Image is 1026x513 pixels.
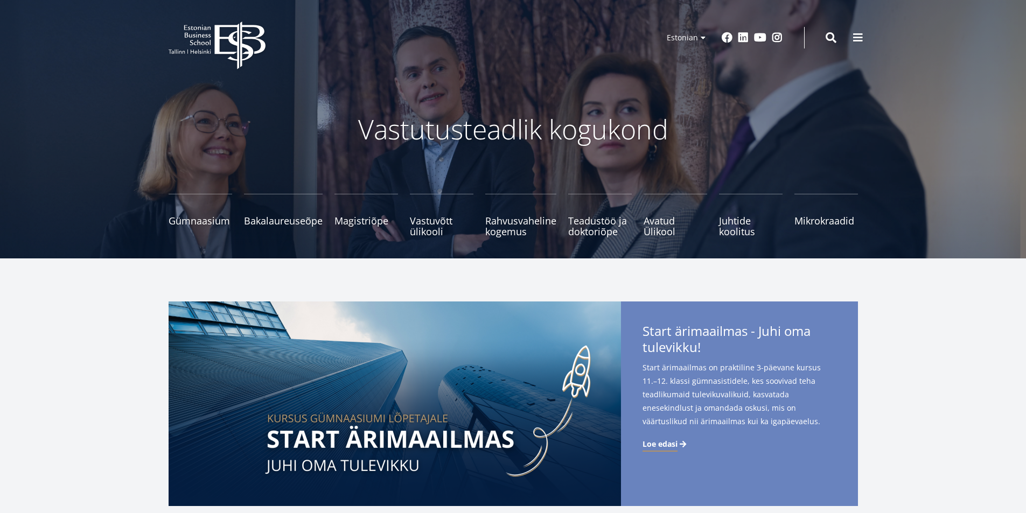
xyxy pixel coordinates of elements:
[410,215,473,237] span: Vastuvõtt ülikooli
[643,439,678,449] span: Loe edasi
[643,361,836,428] span: Start ärimaailmas on praktiline 3-päevane kursus 11.–12. klassi gümnasistidele, kes soovivad teha...
[228,113,799,145] p: Vastutusteadlik kogukond
[568,215,632,237] span: Teadustöö ja doktoriõpe
[410,194,473,237] a: Vastuvõtt ülikooli
[169,215,232,226] span: Gümnaasium
[244,194,323,237] a: Bakalaureuseõpe
[644,194,707,237] a: Avatud Ülikool
[244,215,323,226] span: Bakalaureuseõpe
[334,215,398,226] span: Magistriõpe
[644,215,707,237] span: Avatud Ülikool
[754,32,766,43] a: Youtube
[485,194,556,237] a: Rahvusvaheline kogemus
[334,194,398,237] a: Magistriõpe
[169,194,232,237] a: Gümnaasium
[719,194,783,237] a: Juhtide koolitus
[485,215,556,237] span: Rahvusvaheline kogemus
[643,439,688,449] a: Loe edasi
[738,32,749,43] a: Linkedin
[794,194,858,237] a: Mikrokraadid
[719,215,783,237] span: Juhtide koolitus
[722,32,732,43] a: Facebook
[169,301,621,506] img: Start arimaailmas
[568,194,632,237] a: Teadustöö ja doktoriõpe
[772,32,783,43] a: Instagram
[643,323,836,359] span: Start ärimaailmas - Juhi oma
[643,339,701,355] span: tulevikku!
[794,215,858,226] span: Mikrokraadid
